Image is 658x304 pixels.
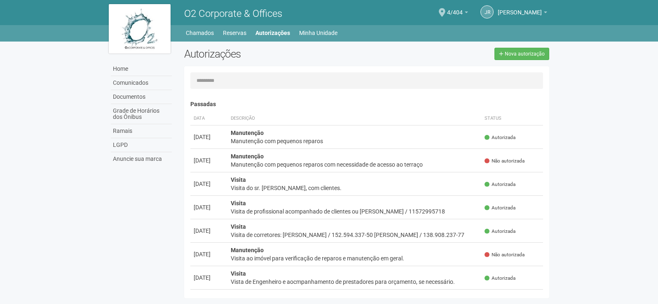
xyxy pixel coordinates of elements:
[109,4,171,53] img: logo.jpg
[184,8,282,19] span: O2 Corporate & Offices
[231,160,478,169] div: Manutenção com pequenos reparos com necessidade de acesso ao terraço
[481,112,543,125] th: Status
[231,153,264,160] strong: Manutenção
[111,124,172,138] a: Ramais
[255,27,290,39] a: Autorizações
[231,270,246,277] strong: Visita
[485,158,525,165] span: Não autorizada
[231,137,478,145] div: Manutenção com pequenos reparos
[480,5,494,19] a: JR
[111,62,172,76] a: Home
[231,223,246,230] strong: Visita
[111,138,172,152] a: LGPD
[485,251,525,258] span: Não autorizada
[485,134,515,141] span: Autorizada
[190,101,543,107] h4: Passadas
[485,204,515,211] span: Autorizada
[186,27,214,39] a: Chamados
[485,181,515,188] span: Autorizada
[231,200,246,207] strong: Visita
[111,90,172,104] a: Documentos
[111,152,172,166] a: Anuncie sua marca
[447,1,463,16] span: 4/404
[505,51,545,57] span: Nova autorização
[194,180,224,188] div: [DATE]
[231,254,478,262] div: Visita ao imóvel para verificação de reparos e manutenção em geral.
[494,48,549,60] a: Nova autorização
[485,275,515,282] span: Autorizada
[231,130,264,136] strong: Manutenção
[485,228,515,235] span: Autorizada
[184,48,361,60] h2: Autorizações
[498,10,547,17] a: [PERSON_NAME]
[194,156,224,165] div: [DATE]
[194,133,224,141] div: [DATE]
[231,231,478,239] div: Visita de corretores: [PERSON_NAME] / 152.594.337-50 [PERSON_NAME] / 138.908.237-77
[194,203,224,211] div: [DATE]
[231,176,246,183] strong: Visita
[299,27,337,39] a: Minha Unidade
[227,112,482,125] th: Descrição
[223,27,246,39] a: Reservas
[447,10,468,17] a: 4/404
[194,227,224,235] div: [DATE]
[231,247,264,253] strong: Manutenção
[190,112,227,125] th: Data
[111,76,172,90] a: Comunicados
[231,278,478,286] div: Vista de Engenheiro e aocmpanhamento de prestadores para orçamento, se necessário.
[498,1,542,16] span: Jacqueline Rosa Mendes Franco
[194,250,224,258] div: [DATE]
[231,184,478,192] div: Visita do sr. [PERSON_NAME], com clientes.
[231,207,478,216] div: Visita de profissional acompanhado de clientes ou [PERSON_NAME] / 11572995718
[194,274,224,282] div: [DATE]
[111,104,172,124] a: Grade de Horários dos Ônibus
